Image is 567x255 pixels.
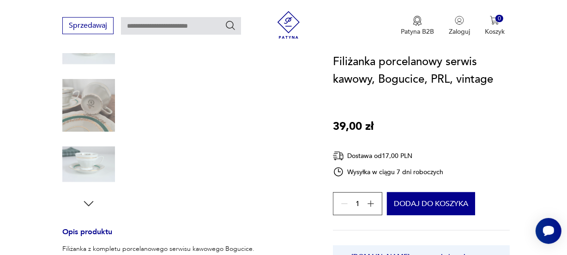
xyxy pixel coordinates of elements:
[485,16,505,36] button: 0Koszyk
[455,16,464,25] img: Ikonka użytkownika
[495,15,503,23] div: 0
[401,16,434,36] a: Ikona medaluPatyna B2B
[62,17,114,34] button: Sprzedawaj
[62,79,115,132] img: Zdjęcie produktu Filiżanka porcelanowy serwis kawowy, Bogucice, PRL, vintage
[449,27,470,36] p: Zaloguj
[536,218,561,244] iframe: Smartsupp widget button
[490,16,499,25] img: Ikona koszyka
[333,53,510,88] h1: Filiżanka porcelanowy serwis kawowy, Bogucice, PRL, vintage
[275,11,302,39] img: Patyna - sklep z meblami i dekoracjami vintage
[333,150,444,162] div: Dostawa od 17,00 PLN
[333,150,344,162] img: Ikona dostawy
[356,201,360,207] span: 1
[62,229,311,244] h3: Opis produktu
[333,118,374,135] p: 39,00 zł
[401,27,434,36] p: Patyna B2B
[485,27,505,36] p: Koszyk
[413,16,422,26] img: Ikona medalu
[333,166,444,177] div: Wysyłka w ciągu 7 dni roboczych
[225,20,236,31] button: Szukaj
[401,16,434,36] button: Patyna B2B
[387,192,475,215] button: Dodaj do koszyka
[62,138,115,191] img: Zdjęcie produktu Filiżanka porcelanowy serwis kawowy, Bogucice, PRL, vintage
[449,16,470,36] button: Zaloguj
[62,23,114,30] a: Sprzedawaj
